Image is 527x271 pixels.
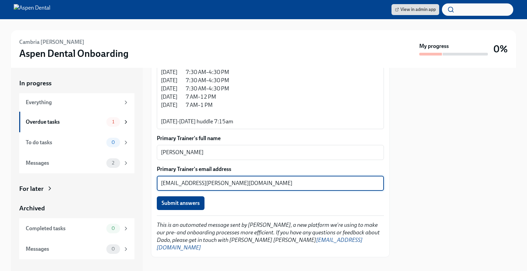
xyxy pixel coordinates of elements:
[19,93,134,112] a: Everything
[157,196,204,210] button: Submit answers
[19,239,134,259] a: Messages0
[391,4,439,15] a: View in admin app
[108,119,118,124] span: 1
[26,99,120,106] div: Everything
[157,135,384,142] label: Primary Trainer's full name
[19,184,134,193] a: For later
[157,222,380,251] em: This is an automated message sent by [PERSON_NAME], a new platform we're using to make our pre- a...
[19,218,134,239] a: Completed tasks0
[19,153,134,173] a: Messages2
[26,139,104,146] div: To do tasks
[395,6,436,13] span: View in admin app
[493,43,508,55] h3: 0%
[161,60,380,126] textarea: [DATE] 7:30 AM–4:30 PM [DATE] 7:30 AM–4:30 PM [DATE] 7:30 AM–4:30 PM [DATE] 7:30 AM–4:30 PM [DATE...
[26,159,104,167] div: Messages
[107,140,119,145] span: 0
[19,132,134,153] a: To do tasks0
[162,200,200,207] span: Submit answers
[157,165,384,173] label: Primary Trainer's email address
[161,179,380,187] textarea: [EMAIL_ADDRESS][PERSON_NAME][DOMAIN_NAME]
[19,204,134,213] a: Archived
[14,4,50,15] img: Aspen Dental
[26,245,104,253] div: Messages
[161,148,380,157] textarea: [PERSON_NAME]
[26,118,104,126] div: Overdue tasks
[107,226,119,231] span: 0
[419,42,449,50] strong: My progress
[19,38,84,46] h6: Cambria [PERSON_NAME]
[19,112,134,132] a: Overdue tasks1
[19,47,129,60] h3: Aspen Dental Onboarding
[19,79,134,88] a: In progress
[108,160,118,165] span: 2
[26,225,104,232] div: Completed tasks
[19,184,44,193] div: For later
[107,246,119,251] span: 0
